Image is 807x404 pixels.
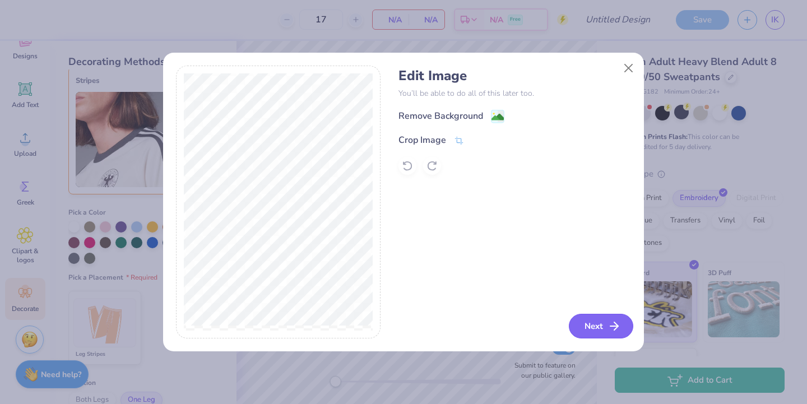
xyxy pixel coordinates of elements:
[569,314,633,338] button: Next
[398,109,483,123] div: Remove Background
[398,87,631,99] p: You’ll be able to do all of this later too.
[618,58,639,79] button: Close
[398,68,631,84] h4: Edit Image
[398,133,446,147] div: Crop Image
